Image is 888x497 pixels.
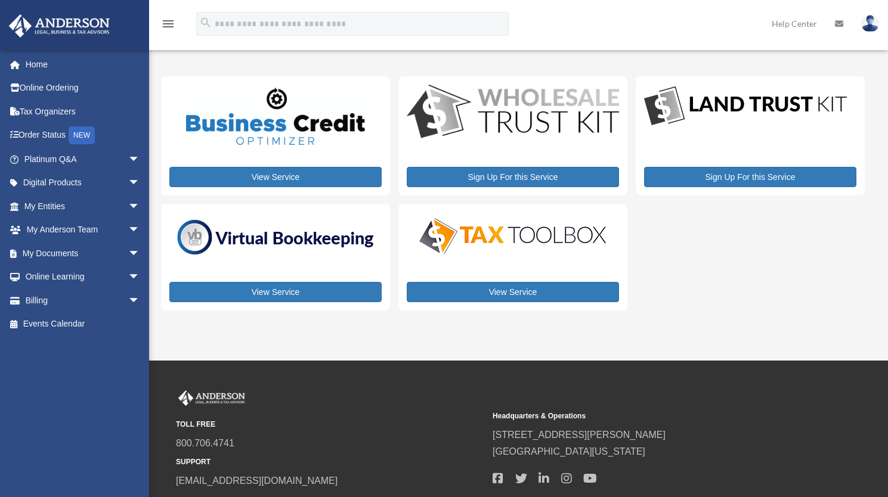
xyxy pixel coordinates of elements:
a: Tax Organizers [8,100,158,123]
span: arrow_drop_down [128,218,152,243]
a: Sign Up For this Service [644,167,856,187]
a: Platinum Q&Aarrow_drop_down [8,147,158,171]
i: menu [161,17,175,31]
div: NEW [69,126,95,144]
small: TOLL FREE [176,418,484,431]
a: Online Learningarrow_drop_down [8,265,158,289]
small: Headquarters & Operations [493,410,801,423]
a: Sign Up For this Service [407,167,619,187]
img: Anderson Advisors Platinum Portal [5,14,113,38]
a: 800.706.4741 [176,438,234,448]
a: menu [161,21,175,31]
a: View Service [169,282,382,302]
a: Home [8,52,158,76]
a: Billingarrow_drop_down [8,288,158,312]
a: [STREET_ADDRESS][PERSON_NAME] [493,430,666,440]
a: Order StatusNEW [8,123,158,148]
small: SUPPORT [176,456,484,468]
span: arrow_drop_down [128,288,152,313]
span: arrow_drop_down [128,171,152,195]
span: arrow_drop_down [128,265,152,290]
span: arrow_drop_down [128,241,152,266]
img: User Pic [861,15,879,32]
i: search [199,16,212,29]
span: arrow_drop_down [128,147,152,172]
a: My Entitiesarrow_drop_down [8,194,158,218]
a: [EMAIL_ADDRESS][DOMAIN_NAME] [176,476,338,486]
a: Online Ordering [8,76,158,100]
img: WS-Trust-Kit-lgo-1.jpg [407,85,619,141]
span: arrow_drop_down [128,194,152,219]
img: Anderson Advisors Platinum Portal [176,390,247,406]
a: My Documentsarrow_drop_down [8,241,158,265]
a: Events Calendar [8,312,158,336]
a: My Anderson Teamarrow_drop_down [8,218,158,242]
img: LandTrust_lgo-1.jpg [644,85,847,128]
a: View Service [407,282,619,302]
a: Digital Productsarrow_drop_down [8,171,152,195]
a: View Service [169,167,382,187]
a: [GEOGRAPHIC_DATA][US_STATE] [493,446,645,456]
